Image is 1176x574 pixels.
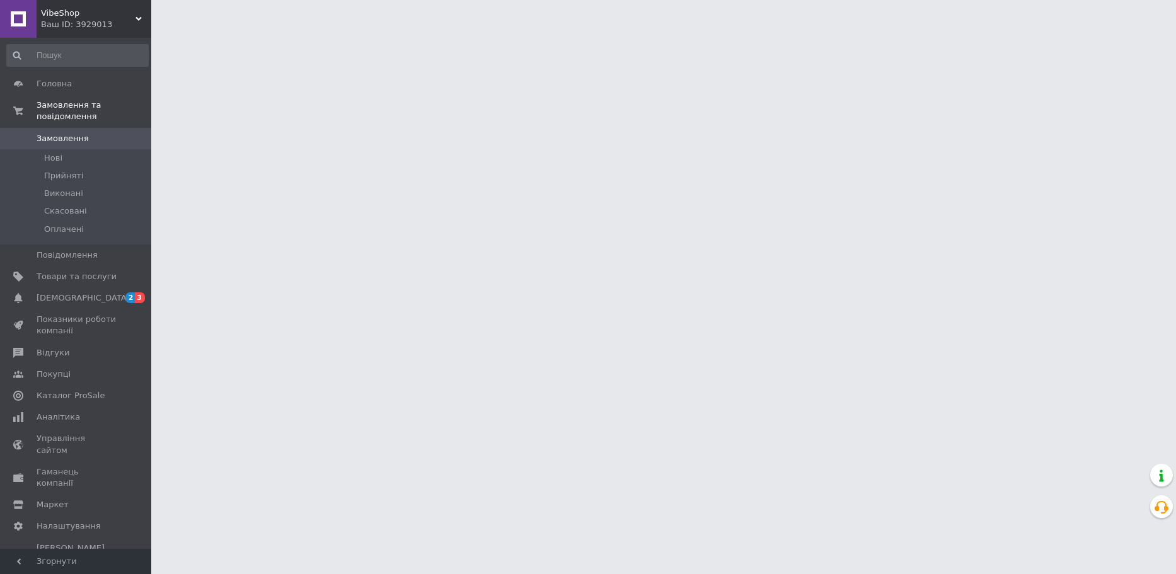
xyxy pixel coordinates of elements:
span: Маркет [37,499,69,510]
span: Виконані [44,188,83,199]
span: Відгуки [37,347,69,359]
span: Замовлення та повідомлення [37,100,151,122]
span: Показники роботи компанії [37,314,117,336]
span: Управління сайтом [37,433,117,456]
span: [DEMOGRAPHIC_DATA] [37,292,130,304]
input: Пошук [6,44,149,67]
span: Аналітика [37,411,80,423]
span: Гаманець компанії [37,466,117,489]
span: Нові [44,152,62,164]
span: VibeShop [41,8,135,19]
span: Покупці [37,369,71,380]
span: 2 [125,292,135,303]
div: Ваш ID: 3929013 [41,19,151,30]
span: Товари та послуги [37,271,117,282]
span: Оплачені [44,224,84,235]
span: Налаштування [37,520,101,532]
span: Головна [37,78,72,89]
span: Каталог ProSale [37,390,105,401]
span: Повідомлення [37,250,98,261]
span: Замовлення [37,133,89,144]
span: Скасовані [44,205,87,217]
span: Прийняті [44,170,83,181]
span: 3 [135,292,145,303]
